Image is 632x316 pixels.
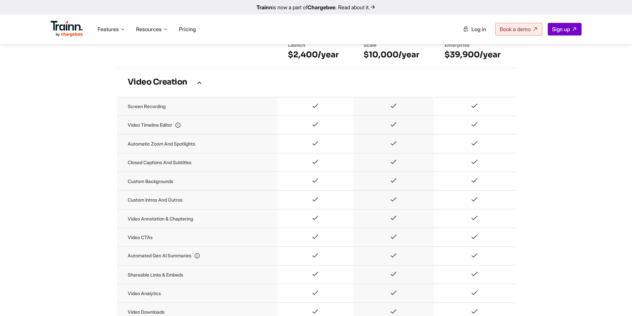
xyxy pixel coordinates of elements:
[256,4,272,11] b: Trainn
[136,26,162,33] span: Resources
[117,190,277,209] td: Custom intros and outros
[599,284,632,316] div: Chat-Widget
[288,42,305,48] span: Launch
[98,26,119,33] span: Features
[599,284,632,316] iframe: Chat Widget
[117,97,277,116] td: Screen recording
[117,228,277,246] td: Video CTAs
[128,79,505,86] h3: Video Creation
[552,26,570,32] span: Sign up
[117,172,277,190] td: Custom backgrounds
[117,134,277,153] td: Automatic zoom and spotlights
[117,153,277,172] td: Closed captions and subtitles
[117,247,277,265] td: Automated Gen AI Summaries
[179,26,196,32] a: Pricing
[459,23,490,35] a: Log in
[117,265,277,284] td: Shareable links & embeds
[117,284,277,302] td: Video analytics
[548,23,582,35] a: Sign up
[117,209,277,228] td: Video annotation & chaptering
[471,26,486,32] span: Log in
[500,26,531,32] span: Book a demo
[445,42,470,48] span: Enterprise
[51,21,83,37] img: Trainn Logo
[364,42,377,48] span: Scale
[117,116,277,134] td: Video timeline editor
[288,49,342,60] h6: $2,400/year
[445,49,505,60] h6: $39,900/year
[364,49,423,60] h6: $10,000/year
[308,4,335,11] b: Chargebee
[495,23,542,35] a: Book a demo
